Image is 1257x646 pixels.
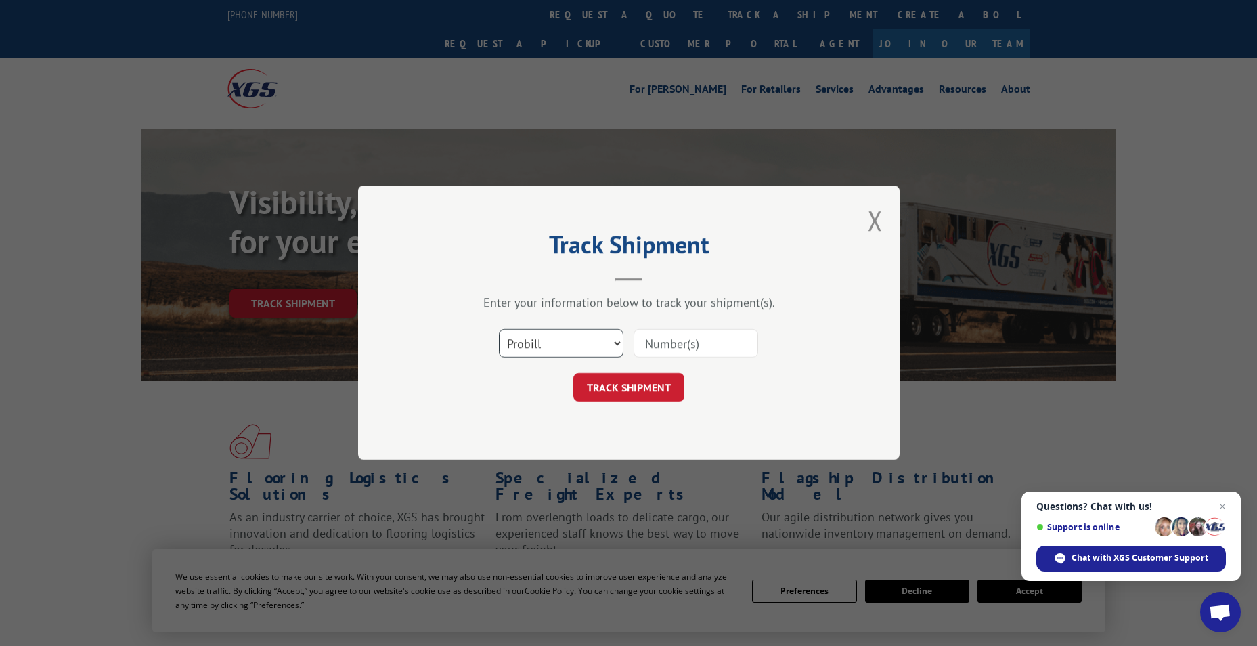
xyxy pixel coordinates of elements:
[1200,592,1241,632] div: Open chat
[426,235,832,261] h2: Track Shipment
[1036,501,1226,512] span: Questions? Chat with us!
[573,374,684,402] button: TRACK SHIPMENT
[1036,522,1150,532] span: Support is online
[1214,498,1231,515] span: Close chat
[868,202,883,238] button: Close modal
[634,330,758,358] input: Number(s)
[1072,552,1208,564] span: Chat with XGS Customer Support
[1036,546,1226,572] div: Chat with XGS Customer Support
[426,295,832,311] div: Enter your information below to track your shipment(s).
